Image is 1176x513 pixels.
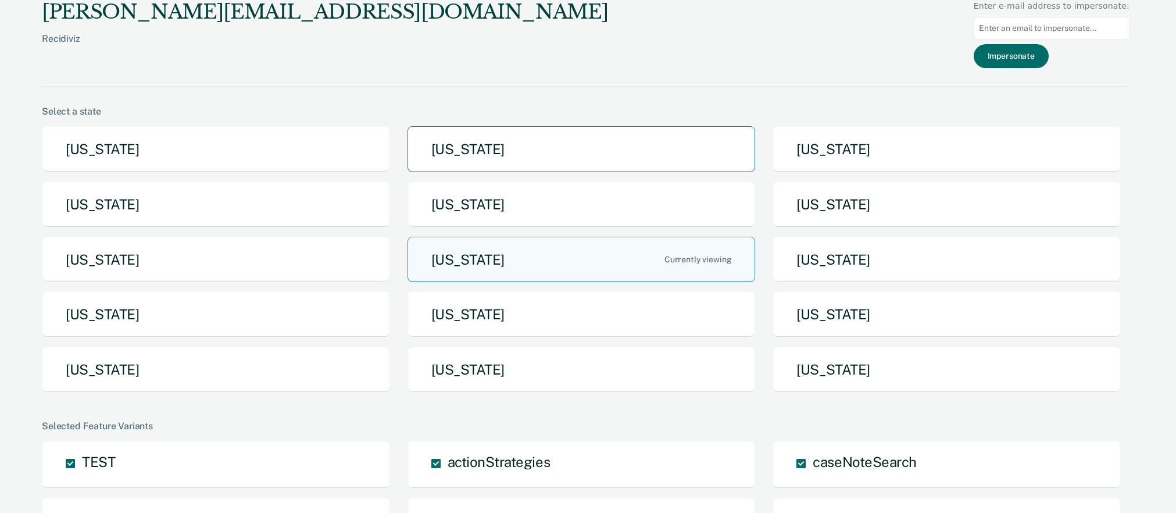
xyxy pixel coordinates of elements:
span: actionStrategies [448,454,550,470]
button: [US_STATE] [408,126,756,172]
input: Enter an email to impersonate... [974,17,1129,40]
button: [US_STATE] [408,347,756,393]
button: [US_STATE] [408,181,756,227]
div: Selected Feature Variants [42,421,1129,432]
button: [US_STATE] [42,181,390,227]
button: [US_STATE] [42,126,390,172]
span: TEST [82,454,115,470]
button: [US_STATE] [408,237,756,283]
button: [US_STATE] [42,237,390,283]
button: [US_STATE] [773,347,1121,393]
button: [US_STATE] [773,181,1121,227]
button: [US_STATE] [773,291,1121,337]
button: [US_STATE] [42,291,390,337]
span: caseNoteSearch [813,454,916,470]
div: Recidiviz [42,33,608,63]
button: [US_STATE] [773,237,1121,283]
button: Impersonate [974,44,1049,68]
div: Select a state [42,106,1129,117]
button: [US_STATE] [408,291,756,337]
button: [US_STATE] [773,126,1121,172]
button: [US_STATE] [42,347,390,393]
